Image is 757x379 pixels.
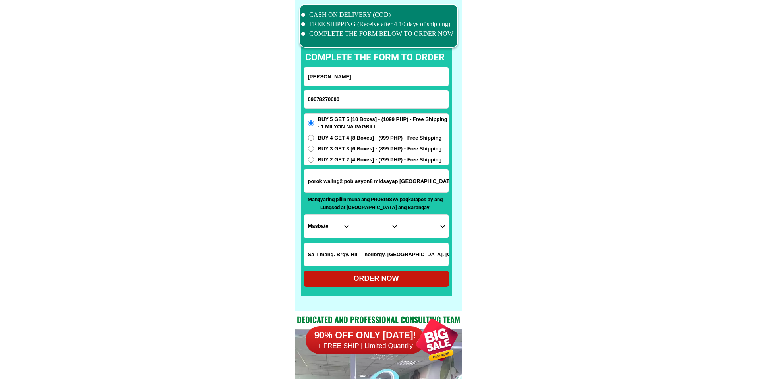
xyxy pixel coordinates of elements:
[308,120,314,126] input: BUY 5 GET 5 [10 Boxes] - (1099 PHP) - Free Shipping - 1 MILYON NA PAGBILI
[318,115,449,131] span: BUY 5 GET 5 [10 Boxes] - (1099 PHP) - Free Shipping - 1 MILYON NA PAGBILI
[304,215,352,238] select: Select province
[306,342,425,350] h6: + FREE SHIP | Limited Quantily
[301,19,454,29] li: FREE SHIPPING (Receive after 4-10 days of shipping)
[304,169,449,192] input: Input address
[352,215,400,238] select: Select district
[295,313,462,325] h2: Dedicated and professional consulting team
[304,67,449,86] input: Input full_name
[297,51,453,65] p: complete the form to order
[304,196,447,211] p: Mangyaring piliin muna ang PROBINSYA pagkatapos ay ang Lungsod at [GEOGRAPHIC_DATA] ang Barangay
[318,134,442,142] span: BUY 4 GET 4 [8 Boxes] - (999 PHP) - Free Shipping
[301,10,454,19] li: CASH ON DELIVERY (COD)
[304,90,449,108] input: Input phone_number
[400,215,448,238] select: Select commune
[306,330,425,342] h6: 90% OFF ONLY [DATE]!
[301,29,454,39] li: COMPLETE THE FORM BELOW TO ORDER NOW
[304,273,449,284] div: ORDER NOW
[308,146,314,152] input: BUY 3 GET 3 [6 Boxes] - (899 PHP) - Free Shipping
[308,157,314,163] input: BUY 2 GET 2 [4 Boxes] - (799 PHP) - Free Shipping
[318,156,442,164] span: BUY 2 GET 2 [4 Boxes] - (799 PHP) - Free Shipping
[308,135,314,141] input: BUY 4 GET 4 [8 Boxes] - (999 PHP) - Free Shipping
[304,243,449,266] input: Input LANDMARKOFLOCATION
[318,145,442,153] span: BUY 3 GET 3 [6 Boxes] - (899 PHP) - Free Shipping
